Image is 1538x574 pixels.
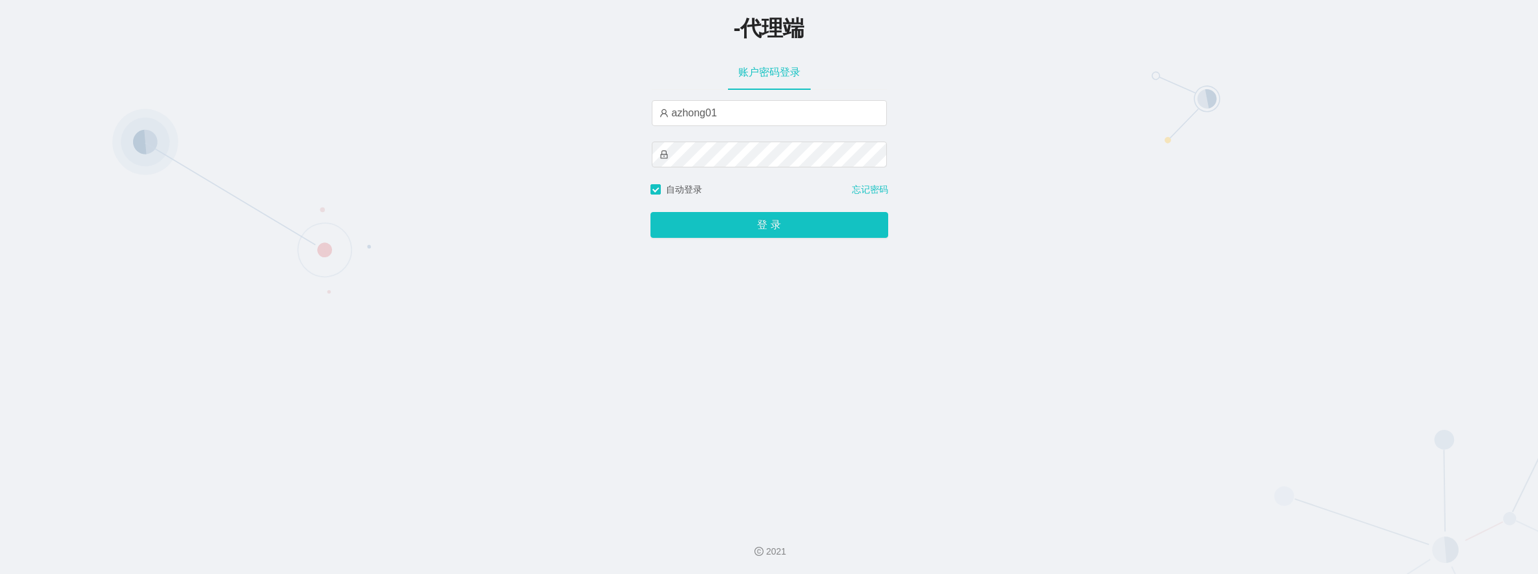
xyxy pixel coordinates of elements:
[660,109,669,118] i: 图标： 用户
[852,183,888,197] a: 忘记密码
[734,16,805,40] span: -代理端
[652,100,887,126] input: 请输入
[754,547,764,556] i: 图标： 版权所有
[766,546,786,557] font: 2021
[728,54,811,90] div: 账户密码登录
[650,212,888,238] button: 登 录
[661,184,707,195] span: 自动登录
[660,150,669,159] i: 图标： 锁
